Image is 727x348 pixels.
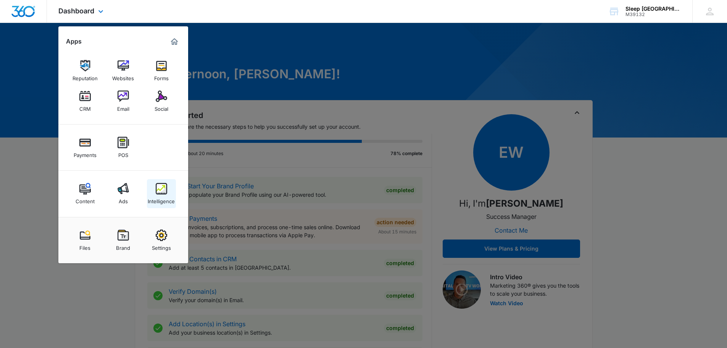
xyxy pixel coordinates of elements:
[116,241,130,251] div: Brand
[71,87,100,116] a: CRM
[147,56,176,85] a: Forms
[117,102,129,112] div: Email
[147,179,176,208] a: Intelligence
[79,241,90,251] div: Files
[109,226,138,255] a: Brand
[112,71,134,81] div: Websites
[109,133,138,162] a: POS
[168,36,181,48] a: Marketing 360® Dashboard
[71,133,100,162] a: Payments
[109,56,138,85] a: Websites
[66,38,82,45] h2: Apps
[58,7,94,15] span: Dashboard
[71,56,100,85] a: Reputation
[109,179,138,208] a: Ads
[154,71,169,81] div: Forms
[148,194,175,204] div: Intelligence
[625,6,681,12] div: account name
[147,87,176,116] a: Social
[119,194,128,204] div: Ads
[73,71,98,81] div: Reputation
[76,194,95,204] div: Content
[79,102,91,112] div: CRM
[147,226,176,255] a: Settings
[152,241,171,251] div: Settings
[71,179,100,208] a: Content
[109,87,138,116] a: Email
[74,148,97,158] div: Payments
[118,148,128,158] div: POS
[625,12,681,17] div: account id
[71,226,100,255] a: Files
[155,102,168,112] div: Social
